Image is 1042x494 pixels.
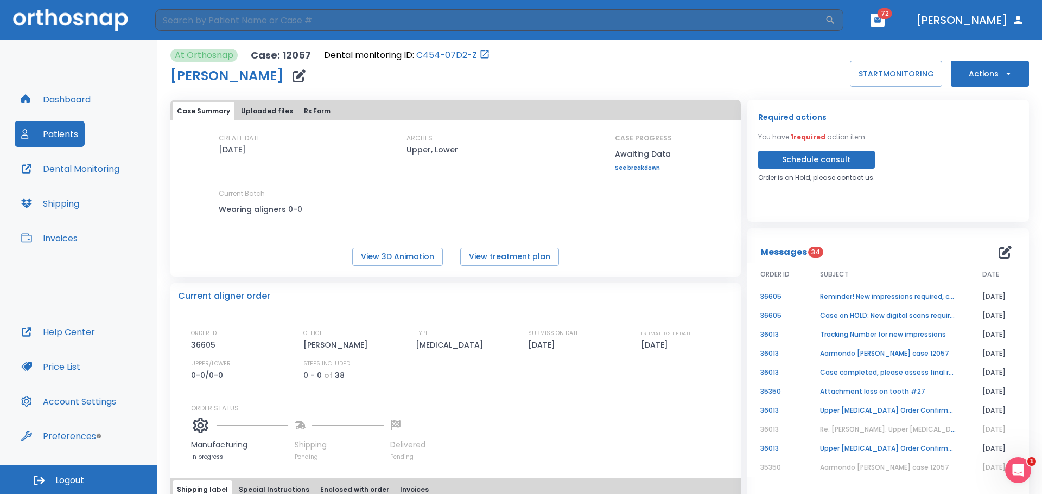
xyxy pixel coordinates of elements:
img: Orthosnap [13,9,128,31]
button: Help Center [15,319,101,345]
input: Search by Patient Name or Case # [155,9,825,31]
a: See breakdown [615,165,672,171]
a: C454-07D2-Z [416,49,477,62]
td: Reminder! New impressions required, case on hold [807,287,969,306]
p: OFFICE [303,329,323,338]
p: Current aligner order [178,290,270,303]
button: Account Settings [15,388,123,414]
span: 34 [808,247,823,258]
td: Case completed, please assess final result! [807,363,969,382]
p: STEPS INCLUDED [303,359,350,369]
td: [DATE] [969,401,1029,420]
p: Delivered [390,439,425,451]
p: Shipping [295,439,384,451]
span: [DATE] [982,463,1006,472]
td: 35350 [747,382,807,401]
button: Rx Form [300,102,335,120]
td: [DATE] [969,287,1029,306]
p: UPPER/LOWER [191,359,231,369]
p: ESTIMATED SHIP DATE [641,329,691,338]
td: Upper [MEDICAL_DATA] Order Confirmation N36013 [807,401,969,420]
iframe: Intercom live chat [1005,457,1031,483]
h1: [PERSON_NAME] [170,69,284,82]
button: Actions [951,61,1029,87]
p: 38 [335,369,345,382]
button: Patients [15,121,85,147]
p: 36605 [191,338,219,351]
td: [DATE] [969,306,1029,325]
td: [DATE] [969,344,1029,363]
p: [DATE] [641,338,672,351]
button: Case Summary [173,102,234,120]
td: 36013 [747,344,807,363]
span: DATE [982,270,999,279]
td: 36605 [747,287,807,306]
p: of [324,369,333,382]
td: [DATE] [969,363,1029,382]
td: Upper [MEDICAL_DATA] Order Confirmation N36013 [807,439,969,458]
button: Uploaded files [237,102,297,120]
p: [PERSON_NAME] [303,338,372,351]
td: 36013 [747,401,807,420]
p: Wearing aligners 0-0 [219,203,316,216]
p: ORDER STATUS [191,403,733,413]
p: Order is on Hold, please contact us. [758,173,875,183]
span: 1 [1027,457,1036,466]
td: Attachment loss on tooth #27 [807,382,969,401]
td: 36013 [747,439,807,458]
p: Case: 12057 [251,49,311,62]
div: Tooltip anchor [94,431,104,441]
p: 0-0/0-0 [191,369,227,382]
p: Required actions [758,111,827,124]
td: 36013 [747,363,807,382]
p: [DATE] [219,143,246,156]
button: Preferences [15,423,103,449]
p: [MEDICAL_DATA] [416,338,487,351]
p: CREATE DATE [219,133,260,143]
p: Messages [760,246,807,259]
span: 72 [878,8,892,19]
p: Current Batch [219,189,316,198]
button: Dashboard [15,86,97,112]
button: Invoices [15,225,84,251]
p: Pending [390,453,425,461]
p: Dental monitoring ID: [324,49,414,62]
span: ORDER ID [760,270,790,279]
p: Pending [295,453,384,461]
p: ARCHES [406,133,433,143]
td: Aarmondo [PERSON_NAME] case 12057 [807,344,969,363]
p: CASE PROGRESS [615,133,672,143]
button: View 3D Animation [352,248,443,266]
td: [DATE] [969,325,1029,344]
td: Tracking Number for new impressions [807,325,969,344]
td: 36605 [747,306,807,325]
span: Logout [55,474,84,486]
button: STARTMONITORING [850,61,942,87]
p: 0 - 0 [303,369,322,382]
button: Price List [15,354,87,380]
p: At Orthosnap [175,49,233,62]
td: Case on HOLD: New digital scans required [807,306,969,325]
p: In progress [191,453,288,461]
span: [DATE] [982,425,1006,434]
p: You have action item [758,132,865,142]
span: SUBJECT [820,270,849,279]
button: Shipping [15,190,86,216]
p: Upper, Lower [406,143,458,156]
p: ORDER ID [191,329,217,338]
td: [DATE] [969,439,1029,458]
button: Schedule consult [758,151,875,169]
span: 35350 [760,463,781,472]
button: Dental Monitoring [15,156,126,182]
td: 36013 [747,325,807,344]
span: 36013 [760,425,779,434]
p: [DATE] [528,338,559,351]
p: Awaiting Data [615,147,672,161]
